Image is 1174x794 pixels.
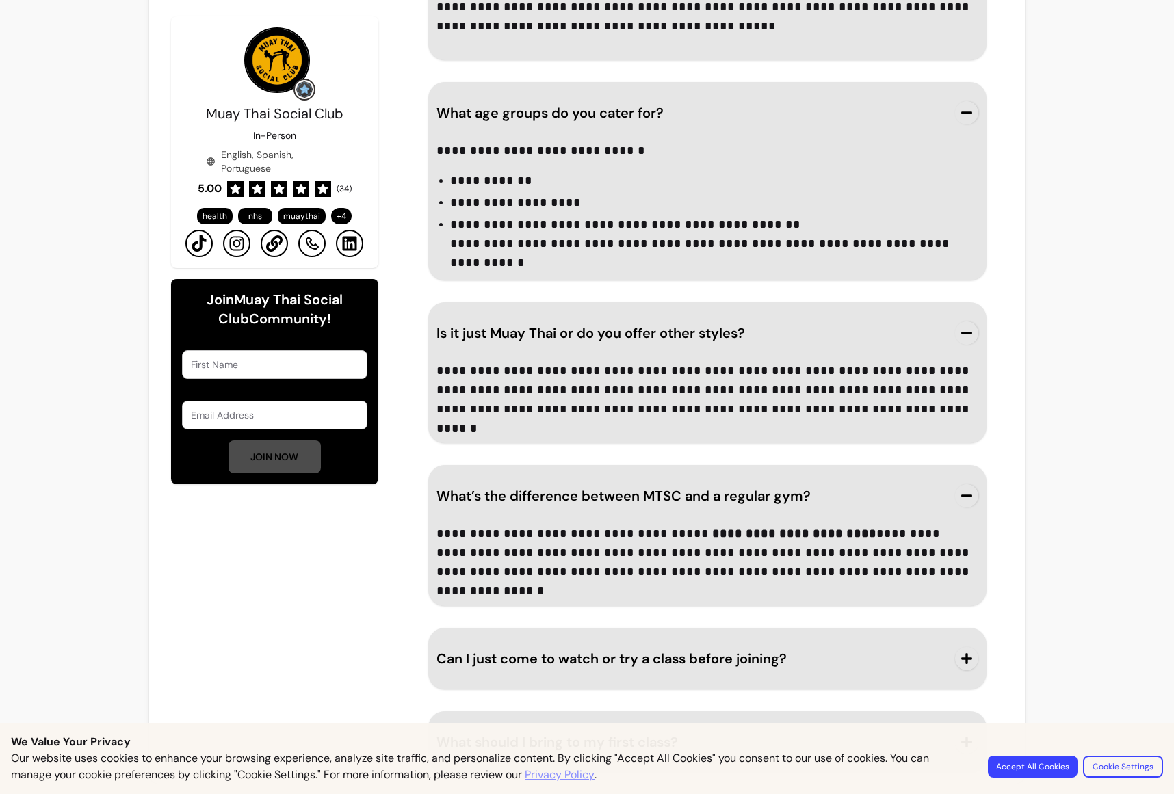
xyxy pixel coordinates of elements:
a: Privacy Policy [525,767,595,783]
div: What’s the difference between MTSC and a regular gym? [436,518,978,587]
img: Provider image [244,27,310,93]
span: Is it just Muay Thai or do you offer other styles? [436,324,745,342]
p: In-Person [253,129,296,142]
span: Can I just come to watch or try a class before joining? [436,650,787,667]
span: ( 34 ) [337,183,352,194]
span: Muay Thai Social Club [206,105,343,122]
button: Accept All Cookies [988,756,1078,778]
span: What age groups do you cater for? [436,104,664,122]
span: + 4 [334,211,349,222]
button: Cookie Settings [1083,756,1163,778]
span: health [203,211,227,222]
button: What’s the difference between MTSC and a regular gym? [436,473,978,518]
input: First Name [191,358,358,371]
h6: Join Muay Thai Social Club Community! [182,290,367,328]
span: nhs [248,211,262,222]
input: Email Address [191,408,358,422]
button: Is it just Muay Thai or do you offer other styles? [436,310,978,356]
div: What age groups do you cater for? [436,135,978,261]
p: Our website uses cookies to enhance your browsing experience, analyze site traffic, and personali... [11,750,971,783]
button: What should I bring to my first class? [436,719,978,765]
button: Can I just come to watch or try a class before joining? [436,636,978,681]
img: Grow [296,81,313,98]
button: What age groups do you cater for? [436,90,978,135]
p: We Value Your Privacy [11,734,1163,750]
div: Is it just Muay Thai or do you offer other styles? [436,356,978,424]
span: 5.00 [198,181,222,197]
span: muaythai [283,211,320,222]
div: English, Spanish, Portuguese [206,148,343,175]
span: What’s the difference between MTSC and a regular gym? [436,487,811,505]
